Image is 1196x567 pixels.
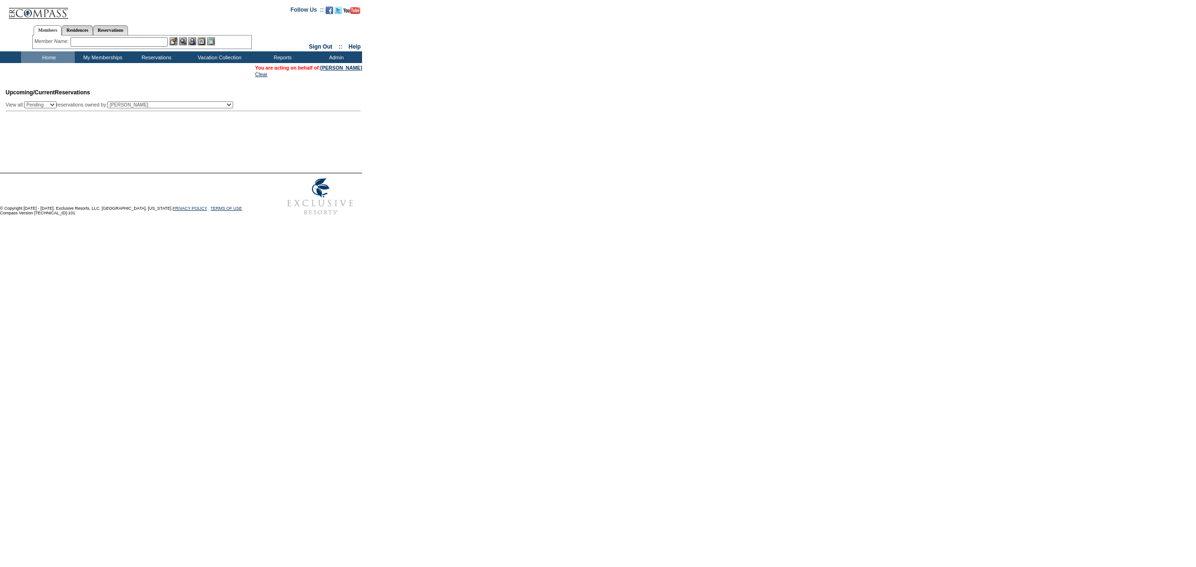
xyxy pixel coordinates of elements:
img: b_calculator.gif [207,37,215,45]
img: Exclusive Resorts [278,173,362,220]
span: Reservations [6,89,90,96]
a: [PERSON_NAME] [320,65,362,71]
span: :: [339,43,342,50]
td: Home [21,51,75,63]
a: Follow us on Twitter [335,9,342,15]
span: You are acting on behalf of: [255,65,362,71]
td: My Memberships [75,51,128,63]
a: Sign Out [309,43,332,50]
td: Reports [255,51,308,63]
a: Members [34,25,62,35]
img: b_edit.gif [170,37,178,45]
img: Impersonate [188,37,196,45]
a: TERMS OF USE [211,206,242,211]
div: View all: reservations owned by: [6,101,237,108]
a: Clear [255,71,267,77]
img: Follow us on Twitter [335,7,342,14]
a: Residences [62,25,93,35]
a: Help [349,43,361,50]
td: Reservations [128,51,182,63]
img: Become our fan on Facebook [326,7,333,14]
a: PRIVACY POLICY [172,206,207,211]
img: Reservations [198,37,206,45]
div: Member Name: [35,37,71,45]
td: Vacation Collection [182,51,255,63]
a: Subscribe to our YouTube Channel [343,9,360,15]
td: Follow Us :: [291,6,324,17]
img: View [179,37,187,45]
img: Subscribe to our YouTube Channel [343,7,360,14]
a: Become our fan on Facebook [326,9,333,15]
td: Admin [308,51,362,63]
a: Reservations [93,25,128,35]
span: Upcoming/Current [6,89,55,96]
